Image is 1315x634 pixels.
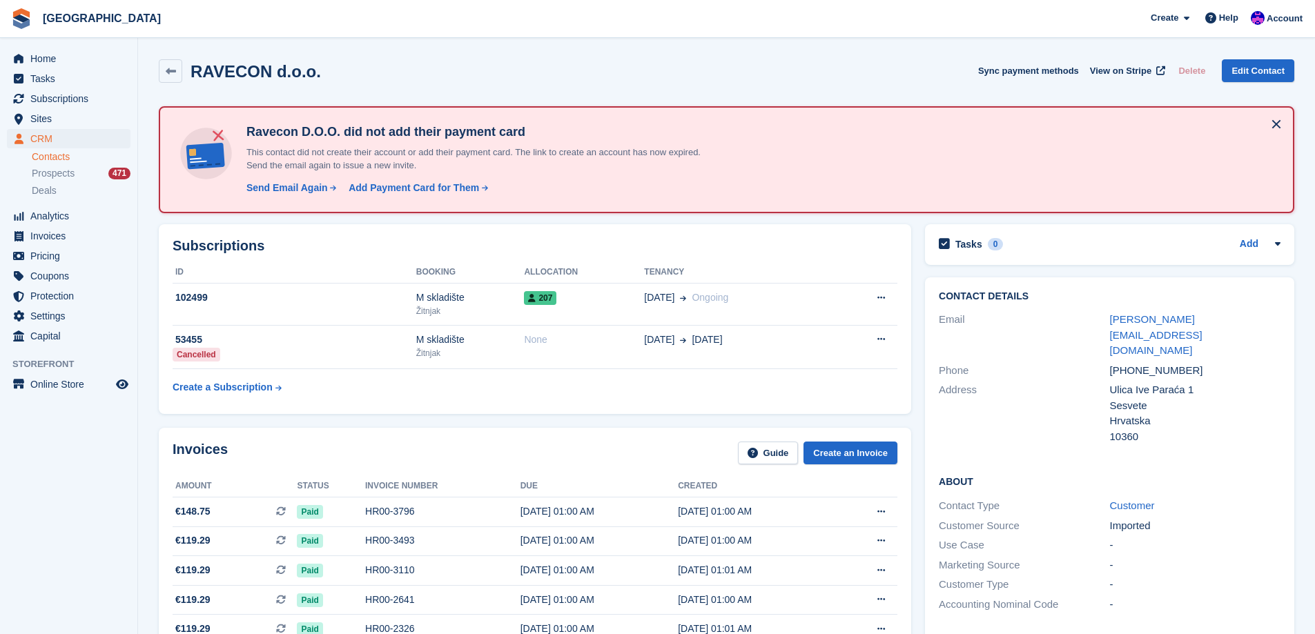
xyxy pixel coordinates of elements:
[365,533,520,548] div: HR00-3493
[7,326,130,346] a: menu
[1110,577,1280,593] div: -
[1110,557,1280,573] div: -
[12,357,137,371] span: Storefront
[7,69,130,88] a: menu
[939,518,1109,534] div: Customer Source
[939,312,1109,359] div: Email
[7,206,130,226] a: menu
[978,59,1079,82] button: Sync payment methods
[30,286,113,306] span: Protection
[7,246,130,266] a: menu
[108,168,130,179] div: 471
[30,226,113,246] span: Invoices
[520,533,678,548] div: [DATE] 01:00 AM
[524,333,644,347] div: None
[939,474,1280,488] h2: About
[30,89,113,108] span: Subscriptions
[416,305,525,317] div: Žitnjak
[939,557,1109,573] div: Marketing Source
[365,475,520,497] th: Invoice number
[1110,363,1280,379] div: [PHONE_NUMBER]
[365,593,520,607] div: HR00-2641
[175,563,211,577] span: €119.29
[1219,11,1238,25] span: Help
[30,326,113,346] span: Capital
[939,597,1109,613] div: Accounting Nominal Code
[30,69,113,88] span: Tasks
[30,49,113,68] span: Home
[678,563,835,577] div: [DATE] 01:01 AM
[1090,64,1151,78] span: View on Stripe
[173,238,897,254] h2: Subscriptions
[173,261,416,284] th: ID
[7,375,130,394] a: menu
[7,306,130,326] a: menu
[692,333,722,347] span: [DATE]
[173,475,297,497] th: Amount
[177,124,235,183] img: no-card-linked-e7822e413c904bf8b177c4d89f31251c4716f9871600ec3ca5bfc59e148c83f4.svg
[1251,11,1265,25] img: Ivan Gačić
[520,475,678,497] th: Due
[1110,537,1280,553] div: -
[1173,59,1211,82] button: Delete
[416,261,525,284] th: Booking
[1110,398,1280,414] div: Sesvete
[32,150,130,164] a: Contacts
[30,266,113,286] span: Coupons
[297,564,322,577] span: Paid
[246,181,328,195] div: Send Email Again
[644,261,832,284] th: Tenancy
[37,7,166,30] a: [GEOGRAPHIC_DATA]
[692,292,728,303] span: Ongoing
[32,167,75,180] span: Prospects
[644,290,674,305] span: [DATE]
[241,146,724,172] p: This contact did not create their account or add their payment card. The link to create an accoun...
[7,89,130,108] a: menu
[1110,518,1280,534] div: Imported
[678,475,835,497] th: Created
[7,286,130,306] a: menu
[1240,237,1258,252] a: Add
[32,184,57,197] span: Deals
[1110,429,1280,445] div: 10360
[30,375,113,394] span: Online Store
[520,504,678,519] div: [DATE] 01:00 AM
[173,333,416,347] div: 53455
[988,238,1004,250] div: 0
[297,475,365,497] th: Status
[939,291,1280,302] h2: Contact Details
[30,306,113,326] span: Settings
[32,184,130,198] a: Deals
[30,246,113,266] span: Pricing
[11,8,32,29] img: stora-icon-8386f47178a22dfd0bd8f6a31ec36ba5ce8667c1dd55bd0f319d3a0aa187defe.svg
[32,166,130,181] a: Prospects 471
[678,533,835,548] div: [DATE] 01:00 AM
[343,181,489,195] a: Add Payment Card for Them
[241,124,724,140] h4: Ravecon D.O.O. did not add their payment card
[297,505,322,519] span: Paid
[7,49,130,68] a: menu
[1267,12,1303,26] span: Account
[365,563,520,577] div: HR00-3110
[644,333,674,347] span: [DATE]
[1110,597,1280,613] div: -
[191,62,321,81] h2: RAVECON d.o.o.
[1151,11,1178,25] span: Create
[349,181,479,195] div: Add Payment Card for Them
[520,563,678,577] div: [DATE] 01:00 AM
[173,442,228,464] h2: Invoices
[1110,499,1155,511] a: Customer
[7,109,130,128] a: menu
[803,442,897,464] a: Create an Invoice
[114,376,130,393] a: Preview store
[7,266,130,286] a: menu
[7,129,130,148] a: menu
[939,382,1109,444] div: Address
[939,498,1109,514] div: Contact Type
[1110,413,1280,429] div: Hrvatska
[175,593,211,607] span: €119.29
[520,593,678,607] div: [DATE] 01:00 AM
[1110,313,1202,356] a: [PERSON_NAME][EMAIL_ADDRESS][DOMAIN_NAME]
[955,238,982,250] h2: Tasks
[173,290,416,305] div: 102499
